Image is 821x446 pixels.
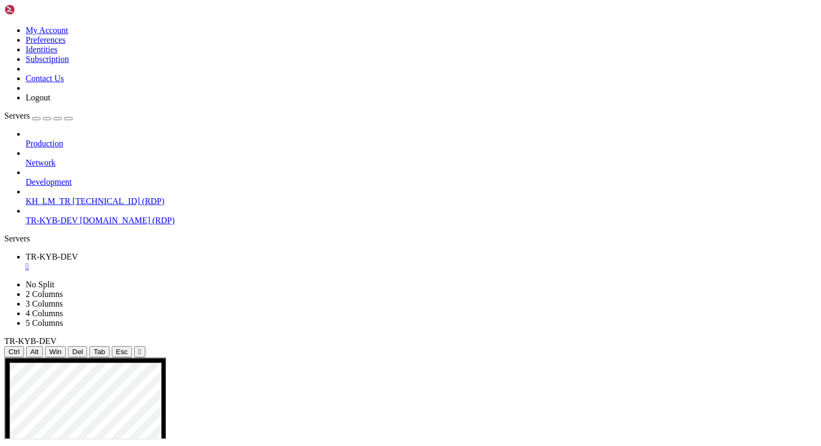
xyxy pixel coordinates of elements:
span: TR-KYB-DEV [26,216,78,225]
span: [DOMAIN_NAME] (RDP) [80,216,174,225]
div:  [138,348,141,356]
a: My Account [26,26,68,35]
span: Development [26,177,72,186]
span: Tab [94,348,105,356]
span: TR-KYB-DEV [26,252,78,261]
a: Preferences [26,35,66,44]
a: TR-KYB-DEV [DOMAIN_NAME] (RDP) [26,216,817,225]
span: Win [49,348,61,356]
a: TR-KYB-DEV [26,252,817,271]
a: 4 Columns [26,309,63,318]
span: KH_LM_TR [26,197,71,206]
span: Ctrl [9,348,20,356]
li: Development [26,168,817,187]
a: Subscription [26,54,69,64]
button: Del [68,346,87,357]
a: KH_LM_TR [TECHNICAL_ID] (RDP) [26,197,817,206]
a: Contact Us [26,74,64,83]
button:  [134,346,145,357]
button: Alt [26,346,43,357]
a: No Split [26,280,55,289]
a: Production [26,139,817,148]
li: TR-KYB-DEV [DOMAIN_NAME] (RDP) [26,206,817,225]
a: Logout [26,93,50,102]
span: Alt [30,348,39,356]
li: KH_LM_TR [TECHNICAL_ID] (RDP) [26,187,817,206]
span: Del [72,348,83,356]
img: Shellngn [4,4,66,15]
span: [TECHNICAL_ID] (RDP) [73,197,165,206]
a: Servers [4,111,73,120]
span: Network [26,158,56,167]
button: Tab [89,346,110,357]
a: 5 Columns [26,318,63,327]
a:  [26,262,817,271]
li: Production [26,129,817,148]
button: Esc [112,346,132,357]
a: 3 Columns [26,299,63,308]
li: Network [26,148,817,168]
a: 2 Columns [26,289,63,299]
span: Esc [116,348,128,356]
a: Network [26,158,817,168]
span: Servers [4,111,30,120]
button: Ctrl [4,346,24,357]
span: TR-KYB-DEV [4,337,57,346]
a: Development [26,177,817,187]
a: Identities [26,45,58,54]
button: Win [45,346,66,357]
div: Servers [4,234,817,244]
span: Production [26,139,63,148]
